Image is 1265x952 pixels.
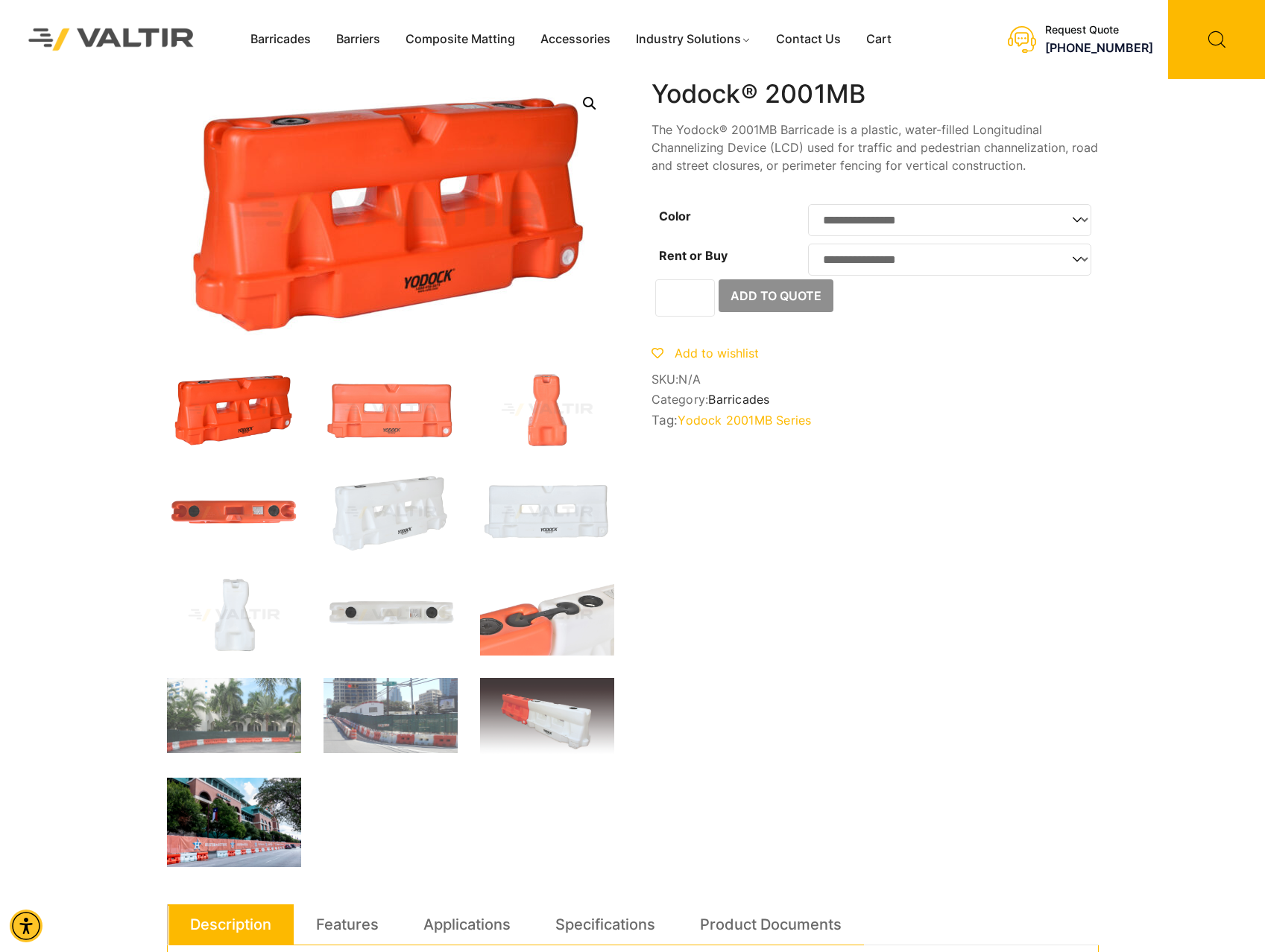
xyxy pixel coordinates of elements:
[652,372,1099,387] span: SKU:
[555,904,655,945] a: Specifications
[655,279,715,317] input: Product quantity
[238,28,324,51] a: Barricades
[854,28,904,51] a: Cart
[719,279,833,312] button: Add to Quote
[190,904,271,945] a: Description
[480,369,614,450] img: 2001MB_Org_Side.jpg
[652,121,1099,174] p: The Yodock® 2001MB Barricade is a plastic, water-filled Longitudinal Channelizing Device (LCD) us...
[763,28,854,51] a: Contact Us
[11,11,212,68] img: Valtir Rentals
[324,575,458,656] img: 2001MB_Nat_Top.jpg
[167,369,301,450] img: 2001MB_Org_3Q.jpg
[324,28,393,51] a: Barriers
[324,369,458,450] img: 2001MB_Org_Front.jpg
[675,346,759,361] span: Add to wishlist
[480,575,614,656] img: 2001MB_Xtra2.jpg
[393,28,528,51] a: Composite Matting
[423,904,511,945] a: Applications
[167,678,301,753] img: Hard-Rock-Casino-FL-Fence-Panel-2001MB-barricades.png
[652,413,1099,428] span: Tag:
[528,28,623,51] a: Accessories
[708,392,769,407] a: Barricades
[652,346,759,361] a: Add to wishlist
[678,372,701,387] span: N/A
[324,472,458,553] img: 2001MB_Nat_3Q.jpg
[480,678,614,755] img: THR-Yodock-2001MB-6-3-14.png
[678,413,811,428] a: Yodock 2001MB Series
[167,472,301,553] img: 2001MB_Org_Top.jpg
[10,910,42,942] div: Accessibility Menu
[1045,40,1153,55] a: call (888) 496-3625
[623,28,764,51] a: Industry Solutions
[324,678,458,753] img: yodock_2001mb-pedestrian.jpg
[480,472,614,553] img: 2001MB_Nat_Front.jpg
[167,575,301,656] img: 2001MB_Nat_Side.jpg
[659,209,691,223] label: Color
[167,778,301,867] img: Rentals-Astros-Barricades-Valtir.jpg
[652,393,1099,407] span: Category:
[652,79,1099,110] h1: Yodock® 2001MB
[1045,24,1153,37] div: Request Quote
[659,248,728,263] label: Rent or Buy
[700,904,842,945] a: Product Documents
[316,904,379,945] a: Features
